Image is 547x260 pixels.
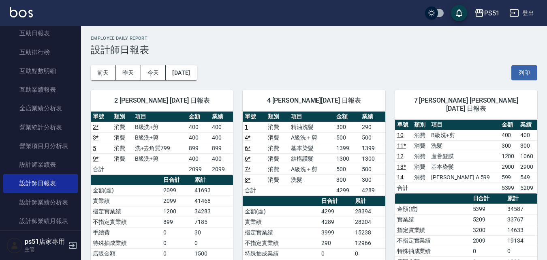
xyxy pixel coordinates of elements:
th: 金額 [334,112,360,122]
td: 基本染髮 [289,143,334,153]
span: 4 [PERSON_NAME][DATE] 日報表 [252,97,375,105]
td: 300 [360,174,385,185]
button: 前天 [91,65,116,80]
td: 599 [500,172,519,183]
td: A級洗＋剪 [289,132,334,143]
img: Person [6,237,23,254]
td: 290 [360,122,385,132]
th: 類別 [266,112,289,122]
td: 7185 [192,217,233,227]
td: 500 [360,132,385,143]
a: 全店業績分析表 [3,99,78,118]
td: 消費 [112,122,133,132]
a: 互助業績報表 [3,80,78,99]
td: 消費 [266,132,289,143]
p: 主管 [25,246,66,253]
th: 單號 [395,120,412,130]
a: 互助日報表 [3,24,78,43]
td: 指定實業績 [243,227,319,238]
td: 1500 [192,248,233,259]
td: 28394 [353,206,385,217]
td: 400 [500,130,519,140]
td: 2900 [518,161,537,172]
td: 消費 [412,151,429,161]
td: 2099 [210,164,233,174]
td: 1300 [360,153,385,164]
th: 類別 [112,112,133,122]
td: 400 [187,153,210,164]
td: 1060 [518,151,537,161]
td: 洗髮 [289,174,334,185]
td: 899 [187,143,210,153]
a: 1 [245,124,248,130]
td: 1399 [334,143,360,153]
td: 1300 [334,153,360,164]
span: 7 [PERSON_NAME] [PERSON_NAME][DATE] 日報表 [405,97,528,113]
td: 41468 [192,196,233,206]
td: A級洗＋剪 [289,164,334,174]
td: 5399 [471,204,505,214]
td: 14633 [505,225,537,235]
td: 28204 [353,217,385,227]
td: 5209 [518,183,537,193]
td: 實業績 [91,196,161,206]
img: Logo [10,7,33,17]
span: 2 [PERSON_NAME] [DATE] 日報表 [100,97,223,105]
td: 4299 [334,185,360,196]
td: 金額(虛) [395,204,471,214]
a: 互助排行榜 [3,43,78,62]
td: 899 [210,143,233,153]
th: 項目 [429,120,499,130]
td: 特殊抽成業績 [243,248,319,259]
th: 業績 [518,120,537,130]
td: 蘆薈髮膜 [429,151,499,161]
td: 洗+去角質799 [133,143,187,153]
th: 業績 [210,112,233,122]
td: 0 [471,246,505,256]
td: 消費 [112,132,133,143]
td: B級洗+剪 [133,153,187,164]
th: 日合計 [319,196,353,206]
td: 消費 [112,143,133,153]
td: 400 [210,153,233,164]
h2: Employee Daily Report [91,36,537,41]
table: a dense table [91,112,233,175]
th: 累計 [353,196,385,206]
td: B級洗+剪 [133,132,187,143]
th: 項目 [289,112,334,122]
td: 2009 [471,235,505,246]
td: 手續費 [91,227,161,238]
h3: 設計師日報表 [91,44,537,56]
td: 消費 [412,161,429,172]
td: 300 [500,140,519,151]
td: 41693 [192,185,233,196]
td: 12966 [353,238,385,248]
button: [DATE] [166,65,197,80]
td: 300 [334,122,360,132]
div: PS51 [484,8,500,18]
td: 2099 [187,164,210,174]
td: 2099 [161,196,192,206]
a: 14 [397,174,404,180]
td: 金額(虛) [243,206,319,217]
td: 0 [319,248,353,259]
td: 特殊抽成業績 [91,238,161,248]
td: 1200 [161,206,192,217]
a: 12 [397,153,404,159]
td: 不指定實業績 [91,217,161,227]
a: 設計師業績表 [3,155,78,174]
td: 洗髮 [429,140,499,151]
th: 日合計 [471,193,505,204]
th: 業績 [360,112,385,122]
td: 實業績 [243,217,319,227]
td: 0 [161,248,192,259]
td: 不指定實業績 [395,235,471,246]
th: 日合計 [161,175,192,185]
a: 5 [93,145,96,151]
td: 400 [518,130,537,140]
td: 消費 [412,140,429,151]
td: 400 [210,132,233,143]
td: 結構護髮 [289,153,334,164]
td: 15238 [353,227,385,238]
td: 合計 [395,183,412,193]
